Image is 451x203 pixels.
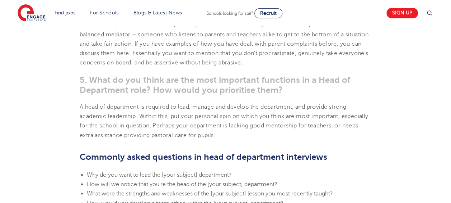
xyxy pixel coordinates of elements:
span: Schools looking for staff [207,11,253,16]
span: A head of department is required to lead, manage and develop the department, and provide strong a... [80,103,368,138]
span: 5. What do you think are the most important functions in a Head of Department role? How would you... [80,75,350,95]
h2: Commonly asked questions in head of department interviews [80,150,371,163]
span: Why do you want to lead the [your subject] department? [87,171,232,178]
span: This question, or some variant of it, is really the interviewer wanting to find out how you can b... [80,21,368,66]
a: Find jobs [55,10,76,15]
a: For Schools [90,10,118,15]
span: How will we notice that you’re the head of the [your subject] department? [87,181,277,187]
a: Recruit [254,8,282,18]
a: Sign up [386,8,418,18]
span: Recruit [260,10,277,16]
span: What were the strengths and weaknesses of the [your subject] lesson you most recently taught? [87,190,333,197]
a: Blogs & Latest News [133,10,182,15]
img: Engage Education [18,4,46,22]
